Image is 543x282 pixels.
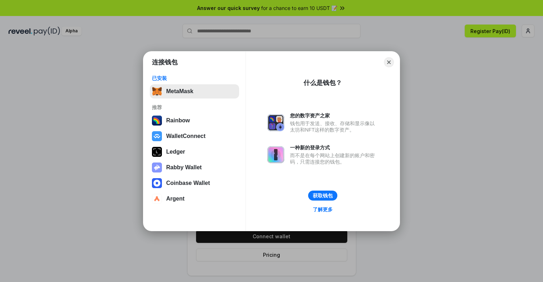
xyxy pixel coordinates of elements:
button: Ledger [150,145,239,159]
button: Rabby Wallet [150,160,239,175]
div: WalletConnect [166,133,206,139]
div: Rabby Wallet [166,164,202,171]
button: MetaMask [150,84,239,99]
div: 而不是在每个网站上创建新的账户和密码，只需连接您的钱包。 [290,152,378,165]
button: Coinbase Wallet [150,176,239,190]
button: WalletConnect [150,129,239,143]
div: 什么是钱包？ [304,79,342,87]
div: 一种新的登录方式 [290,144,378,151]
img: svg+xml,%3Csvg%20width%3D%2228%22%20height%3D%2228%22%20viewBox%3D%220%200%2028%2028%22%20fill%3D... [152,194,162,204]
img: svg+xml,%3Csvg%20width%3D%2228%22%20height%3D%2228%22%20viewBox%3D%220%200%2028%2028%22%20fill%3D... [152,131,162,141]
div: Rainbow [166,117,190,124]
img: svg+xml,%3Csvg%20xmlns%3D%22http%3A%2F%2Fwww.w3.org%2F2000%2Fsvg%22%20width%3D%2228%22%20height%3... [152,147,162,157]
h1: 连接钱包 [152,58,178,66]
div: Argent [166,196,185,202]
button: 获取钱包 [308,191,337,201]
div: 获取钱包 [313,192,333,199]
button: Close [384,57,394,67]
div: 钱包用于发送、接收、存储和显示像以太坊和NFT这样的数字资产。 [290,120,378,133]
div: 推荐 [152,104,237,111]
img: svg+xml,%3Csvg%20width%3D%2228%22%20height%3D%2228%22%20viewBox%3D%220%200%2028%2028%22%20fill%3D... [152,178,162,188]
div: MetaMask [166,88,193,95]
button: Argent [150,192,239,206]
div: 了解更多 [313,206,333,213]
div: 您的数字资产之家 [290,112,378,119]
img: svg+xml,%3Csvg%20xmlns%3D%22http%3A%2F%2Fwww.w3.org%2F2000%2Fsvg%22%20fill%3D%22none%22%20viewBox... [267,146,284,163]
button: Rainbow [150,113,239,128]
img: svg+xml,%3Csvg%20fill%3D%22none%22%20height%3D%2233%22%20viewBox%3D%220%200%2035%2033%22%20width%... [152,86,162,96]
img: svg+xml,%3Csvg%20width%3D%22120%22%20height%3D%22120%22%20viewBox%3D%220%200%20120%20120%22%20fil... [152,116,162,126]
a: 了解更多 [309,205,337,214]
div: 已安装 [152,75,237,81]
img: svg+xml,%3Csvg%20xmlns%3D%22http%3A%2F%2Fwww.w3.org%2F2000%2Fsvg%22%20fill%3D%22none%22%20viewBox... [267,114,284,131]
img: svg+xml,%3Csvg%20xmlns%3D%22http%3A%2F%2Fwww.w3.org%2F2000%2Fsvg%22%20fill%3D%22none%22%20viewBox... [152,163,162,172]
div: Coinbase Wallet [166,180,210,186]
div: Ledger [166,149,185,155]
